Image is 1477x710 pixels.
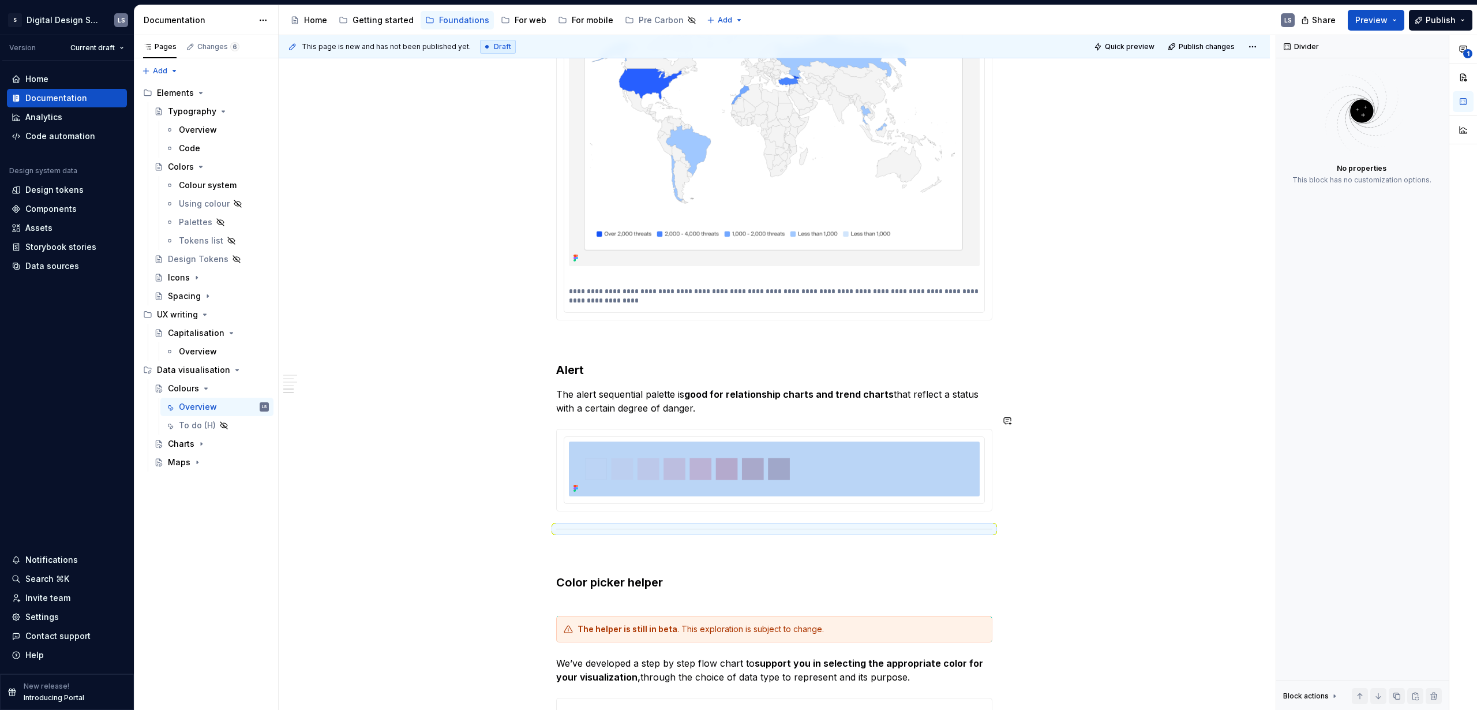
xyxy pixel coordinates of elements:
[515,14,546,26] div: For web
[230,42,239,51] span: 6
[160,213,273,231] a: Palettes
[7,238,127,256] a: Storybook stories
[1179,42,1235,51] span: Publish changes
[160,121,273,139] a: Overview
[149,379,273,398] a: Colours
[1409,10,1472,31] button: Publish
[25,130,95,142] div: Code automation
[179,420,216,431] div: To do (H)
[9,43,36,53] div: Version
[421,11,494,29] a: Foundations
[553,11,618,29] a: For mobile
[138,361,273,379] div: Data visualisation
[179,198,230,210] div: Using colour
[149,435,273,453] a: Charts
[157,364,230,376] div: Data visualisation
[1292,175,1431,185] div: This block has no customization options.
[138,84,273,102] div: Elements
[149,250,273,268] a: Design Tokens
[25,92,87,104] div: Documentation
[1105,42,1154,51] span: Quick preview
[27,14,100,26] div: Digital Design System
[7,551,127,569] button: Notifications
[578,623,985,635] div: . This exploration is subject to change.
[25,222,53,234] div: Assets
[25,203,77,215] div: Components
[179,124,217,136] div: Overview
[7,219,127,237] a: Assets
[25,260,79,272] div: Data sources
[138,305,273,324] div: UX writing
[24,682,69,691] p: New release!
[1283,688,1339,704] div: Block actions
[24,693,84,702] p: Introducing Portal
[149,268,273,287] a: Icons
[7,108,127,126] a: Analytics
[25,630,91,642] div: Contact support
[143,42,177,51] div: Pages
[70,43,115,53] span: Current draft
[304,14,327,26] div: Home
[7,200,127,218] a: Components
[138,63,182,79] button: Add
[439,14,489,26] div: Foundations
[160,195,273,213] a: Using colour
[25,111,62,123] div: Analytics
[168,272,190,283] div: Icons
[179,216,212,228] div: Palettes
[138,84,273,472] div: Page tree
[179,401,217,413] div: Overview
[25,573,69,585] div: Search ⌘K
[7,257,127,275] a: Data sources
[1312,14,1336,26] span: Share
[157,309,198,320] div: UX writing
[286,9,701,32] div: Page tree
[168,106,216,117] div: Typography
[118,16,125,25] div: LS
[197,42,239,51] div: Changes
[7,646,127,664] button: Help
[1355,14,1388,26] span: Preview
[353,14,414,26] div: Getting started
[718,16,732,25] span: Add
[7,608,127,626] a: Settings
[1463,49,1472,58] span: 1
[25,241,96,253] div: Storybook stories
[179,235,223,246] div: Tokens list
[572,14,613,26] div: For mobile
[1348,10,1404,31] button: Preview
[168,438,194,450] div: Charts
[168,383,199,394] div: Colours
[157,87,194,99] div: Elements
[168,290,201,302] div: Spacing
[179,180,237,191] div: Colour system
[639,14,684,26] div: Pre Carbon
[149,102,273,121] a: Typography
[25,592,70,604] div: Invite team
[556,657,985,683] strong: support you in selecting the appropriate color for your visualization,
[1164,39,1240,55] button: Publish changes
[556,656,992,684] p: We’ve developed a step by step flow chart to through the choice of data type to represent and its...
[160,416,273,435] a: To do (H)
[153,66,167,76] span: Add
[9,166,77,175] div: Design system data
[334,11,418,29] a: Getting started
[168,457,190,468] div: Maps
[160,176,273,195] a: Colour system
[1284,16,1292,25] div: LS
[168,161,194,173] div: Colors
[149,324,273,342] a: Capitalisation
[168,253,228,265] div: Design Tokens
[8,13,22,27] div: S
[160,139,273,158] a: Code
[25,73,48,85] div: Home
[620,11,701,29] a: Pre Carbon
[262,401,267,413] div: LS
[25,184,84,196] div: Design tokens
[1426,14,1456,26] span: Publish
[496,11,551,29] a: For web
[7,589,127,607] a: Invite team
[556,576,663,589] strong: Color picker helper
[7,89,127,107] a: Documentation
[160,231,273,250] a: Tokens list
